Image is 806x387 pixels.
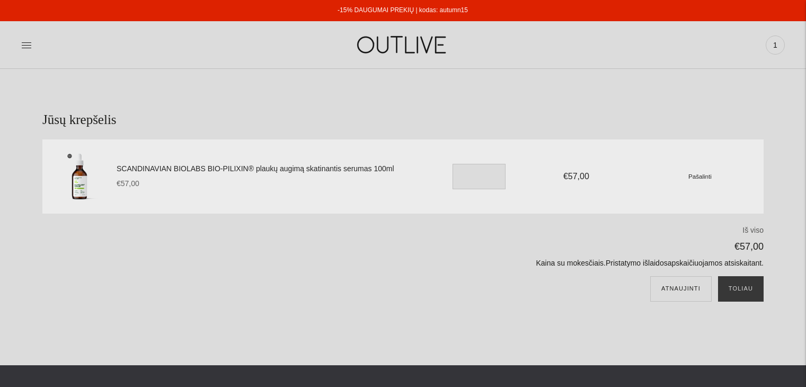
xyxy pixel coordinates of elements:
[688,172,712,180] a: Pašalinti
[768,38,783,52] span: 1
[295,224,764,237] p: Iš viso
[117,178,424,190] div: €57,00
[453,164,506,189] input: Translation missing: en.cart.general.item_quantity
[42,111,764,129] h1: Jūsų krepšelis
[336,27,469,63] img: OUTLIVE
[295,257,764,270] p: Kaina su mokesčiais. apskaičiuojamos atsiskaitant.
[523,169,629,183] div: €57,00
[338,6,468,14] a: -15% DAUGUMAI PREKIŲ | kodas: autumn15
[117,163,424,175] a: SCANDINAVIAN BIOLABS BIO-PILIXIN® plaukų augimą skatinantis serumas 100ml
[53,150,106,203] img: SCANDINAVIAN BIOLABS BIO-PILIXIN® plaukų augimą skatinantis serumas 100ml
[766,33,785,57] a: 1
[688,173,712,180] small: Pašalinti
[718,276,764,302] button: Toliau
[606,259,668,267] a: Pristatymo išlaidos
[650,276,712,302] button: Atnaujinti
[295,239,764,255] p: €57,00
